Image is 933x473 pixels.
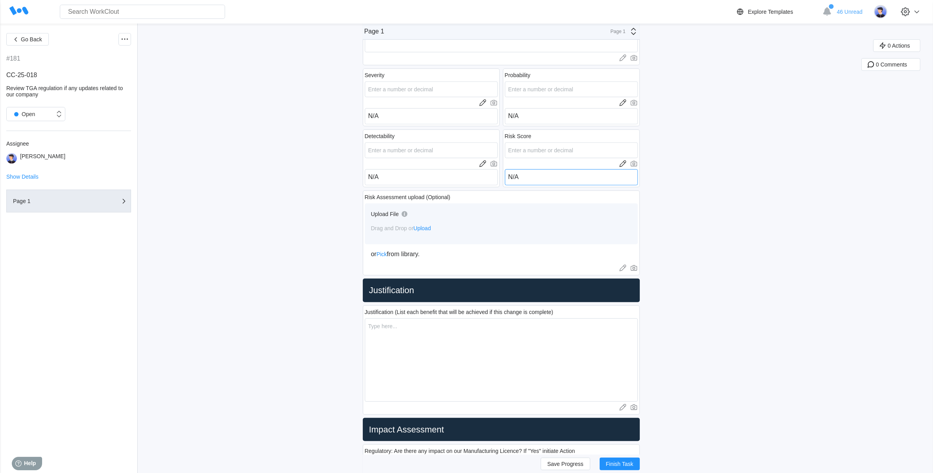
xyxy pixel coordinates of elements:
[541,457,590,470] button: Save Progress
[6,85,131,98] div: Review TGA regulation if any updates related to our company
[6,153,17,164] img: user-5.png
[6,140,131,147] div: Assignee
[365,72,385,78] div: Severity
[888,43,910,48] span: 0 Actions
[365,169,498,185] textarea: N/A
[505,108,638,124] textarea: N/A
[6,190,131,212] button: Page 1
[365,133,395,139] div: Detectability
[371,211,399,217] div: Upload File
[366,424,637,435] h2: Impact Assessment
[505,142,638,158] input: Enter a number or decimal
[20,153,65,164] div: [PERSON_NAME]
[11,109,35,120] div: Open
[505,169,638,185] textarea: N/A
[365,142,498,158] input: Enter a number or decimal
[735,7,818,17] a: Explore Templates
[873,39,920,52] button: 0 Actions
[547,461,584,466] span: Save Progress
[6,33,49,46] button: Go Back
[371,225,431,231] span: Drag and Drop or
[6,174,39,179] button: Show Details
[371,251,632,258] div: or from library.
[505,81,638,97] input: Enter a number or decimal
[606,461,634,466] span: Finish Task
[861,58,920,71] button: 0 Comments
[365,194,451,200] div: Risk Assessment upload (Optional)
[6,72,37,78] span: CC-25-018
[505,72,530,78] div: Probability
[377,251,387,257] span: Pick
[606,29,626,34] div: Page 1
[365,81,498,97] input: Enter a number or decimal
[366,285,637,296] h2: Justification
[414,225,431,231] span: Upload
[837,9,863,15] span: 46 Unread
[21,37,42,42] span: Go Back
[365,448,575,454] div: Regulatory: Are there any impact on our Manufacturing Licence? If "Yes" initiate Action
[13,198,92,204] div: Page 1
[748,9,793,15] div: Explore Templates
[874,5,887,18] img: user-5.png
[600,457,640,470] button: Finish Task
[876,62,907,67] span: 0 Comments
[60,5,225,19] input: Search WorkClout
[365,309,553,315] div: Justification (List each benefit that will be achieved if this change is complete)
[364,28,384,35] div: Page 1
[365,108,498,124] textarea: N/A
[505,133,532,139] div: Risk Score
[6,55,20,62] div: #181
